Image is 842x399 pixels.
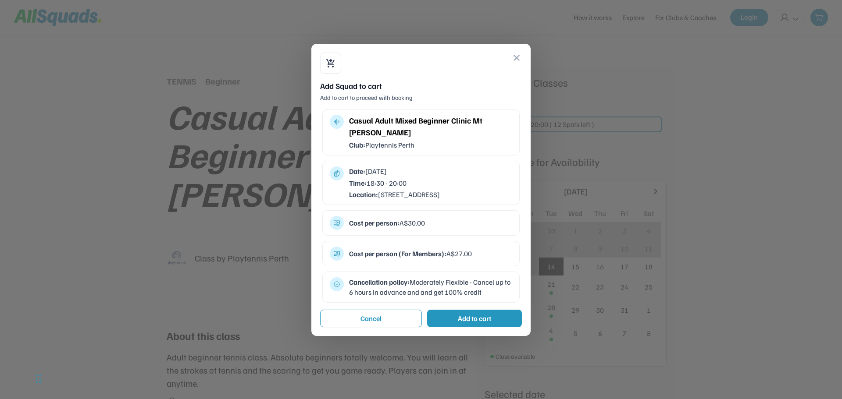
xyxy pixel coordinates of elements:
strong: Cost per person (For Members): [349,249,446,258]
strong: Club: [349,141,365,149]
button: close [511,53,522,63]
strong: Time: [349,179,367,187]
strong: Location: [349,190,378,199]
div: Add to cart [458,313,491,324]
button: Cancel [320,310,422,327]
div: [STREET_ADDRESS] [349,190,512,199]
div: Add Squad to cart [320,81,522,92]
button: shopping_cart_checkout [325,58,336,68]
div: Add to cart to proceed with booking [320,93,522,102]
div: Casual Adult Mixed Beginner Clinic Mt [PERSON_NAME] [349,115,512,138]
div: A$30.00 [349,218,512,228]
div: A$27.00 [349,249,512,258]
strong: Date: [349,167,365,176]
div: Moderately Flexible - Cancel up to 6 hours in advance and and get 100% credit [349,277,512,297]
div: Playtennis Perth [349,140,512,150]
div: 18:30 - 20:00 [349,178,512,188]
strong: Cancellation policy: [349,278,410,286]
button: multitrack_audio [333,118,340,125]
strong: Cost per person: [349,219,400,227]
div: [DATE] [349,166,512,176]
